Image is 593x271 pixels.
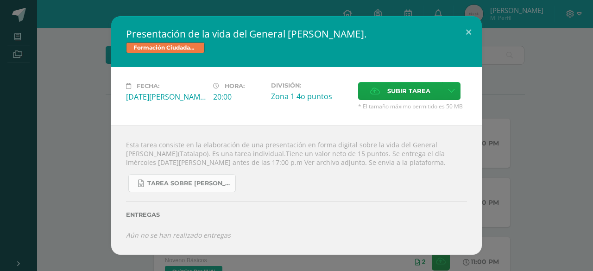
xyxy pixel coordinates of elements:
[126,42,205,53] span: Formación Ciudadana Bas III
[128,174,236,192] a: Tarea sobre [PERSON_NAME], Tala lapo 3 básico Formación..docx
[271,82,351,89] label: División:
[147,180,231,187] span: Tarea sobre [PERSON_NAME], Tala lapo 3 básico Formación..docx
[455,16,482,48] button: Close (Esc)
[126,211,467,218] label: Entregas
[126,231,231,239] i: Aún no se han realizado entregas
[126,92,206,102] div: [DATE][PERSON_NAME]
[137,82,159,89] span: Fecha:
[225,82,245,89] span: Hora:
[358,102,467,110] span: * El tamaño máximo permitido es 50 MB
[126,27,467,40] h2: Presentación de la vida del General [PERSON_NAME].
[213,92,264,102] div: 20:00
[271,91,351,101] div: Zona 1 4o puntos
[387,82,430,100] span: Subir tarea
[111,125,482,254] div: Esta tarea consiste en la elaboración de una presentación en forma digital sobre la vida del Gene...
